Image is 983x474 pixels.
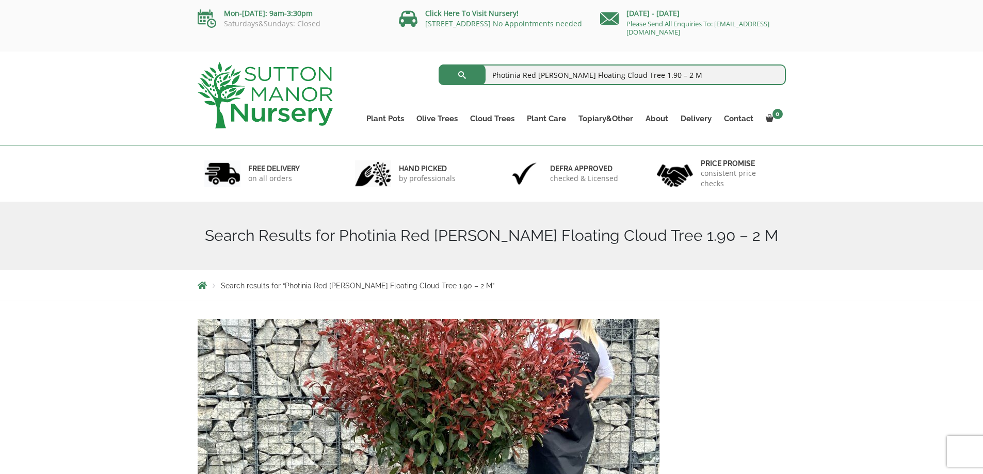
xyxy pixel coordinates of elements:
img: 3.jpg [506,160,542,187]
a: Plant Care [521,111,572,126]
span: 0 [772,109,783,119]
nav: Breadcrumbs [198,281,786,289]
a: 0 [760,111,786,126]
a: Delivery [674,111,718,126]
img: logo [198,62,333,128]
a: Photinia Red Robin Floating Cloud Tree 1.80 -1.90 (MEDIUM PATIO POT) [198,424,659,434]
a: Plant Pots [360,111,410,126]
img: 4.jpg [657,158,693,189]
a: Topiary&Other [572,111,639,126]
h1: Search Results for Photinia Red [PERSON_NAME] Floating Cloud Tree 1.90 – 2 M [198,226,786,245]
p: consistent price checks [701,168,779,189]
img: 2.jpg [355,160,391,187]
h6: Defra approved [550,164,618,173]
a: Click Here To Visit Nursery! [425,8,519,18]
a: [STREET_ADDRESS] No Appointments needed [425,19,582,28]
a: Cloud Trees [464,111,521,126]
p: by professionals [399,173,456,184]
a: Contact [718,111,760,126]
input: Search... [439,64,786,85]
a: Please Send All Enquiries To: [EMAIL_ADDRESS][DOMAIN_NAME] [626,19,769,37]
p: checked & Licensed [550,173,618,184]
img: 1.jpg [204,160,240,187]
h6: Price promise [701,159,779,168]
span: Search results for “Photinia Red [PERSON_NAME] Floating Cloud Tree 1.90 – 2 M” [221,282,494,290]
p: on all orders [248,173,300,184]
p: [DATE] - [DATE] [600,7,786,20]
a: Olive Trees [410,111,464,126]
p: Mon-[DATE]: 9am-3:30pm [198,7,383,20]
h6: FREE DELIVERY [248,164,300,173]
a: About [639,111,674,126]
h6: hand picked [399,164,456,173]
p: Saturdays&Sundays: Closed [198,20,383,28]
